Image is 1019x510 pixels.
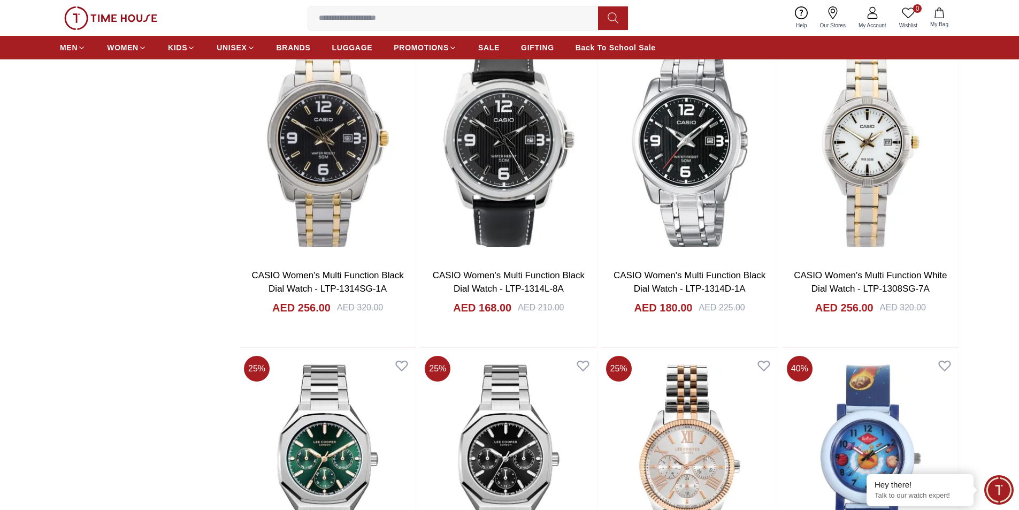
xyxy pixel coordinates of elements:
p: Talk to our watch expert! [875,491,966,500]
button: My Bag [924,5,955,31]
a: UNISEX [217,38,255,57]
span: 25 % [244,356,270,382]
span: KIDS [168,42,187,53]
span: Our Stores [816,21,850,29]
span: My Account [854,21,891,29]
img: CASIO Women's Multi Function Black Dial Watch - LTP-1314L-8A [420,29,596,260]
img: CASIO Women's Multi Function Black Dial Watch - LTP-1314SG-1A [240,29,416,260]
a: MEN [60,38,86,57]
div: AED 210.00 [518,301,564,314]
span: 0 [913,4,922,13]
span: 25 % [606,356,632,382]
span: BRANDS [277,42,311,53]
span: Back To School Sale [576,42,656,53]
span: Help [792,21,811,29]
a: CASIO Women's Multi Function Black Dial Watch - LTP-1314D-1A [614,270,765,294]
h4: AED 168.00 [453,300,511,315]
div: Hey there! [875,479,966,490]
a: SALE [478,38,500,57]
a: GIFTING [521,38,554,57]
span: GIFTING [521,42,554,53]
span: 40 % [787,356,813,382]
span: UNISEX [217,42,247,53]
div: AED 320.00 [337,301,383,314]
span: SALE [478,42,500,53]
a: Our Stores [814,4,852,32]
span: LUGGAGE [332,42,373,53]
h4: AED 256.00 [272,300,331,315]
a: LUGGAGE [332,38,373,57]
a: WOMEN [107,38,147,57]
a: CASIO Women's Multi Function Black Dial Watch - LTP-1314SG-1A [251,270,403,294]
div: Chat Widget [984,475,1014,505]
a: 0Wishlist [893,4,924,32]
span: WOMEN [107,42,139,53]
span: MEN [60,42,78,53]
h4: AED 256.00 [815,300,874,315]
span: Wishlist [895,21,922,29]
a: CASIO Women's Multi Function White Dial Watch - LTP-1308SG-7A [794,270,947,294]
a: BRANDS [277,38,311,57]
img: ... [64,6,157,30]
span: PROMOTIONS [394,42,449,53]
a: KIDS [168,38,195,57]
span: My Bag [926,20,953,28]
a: Back To School Sale [576,38,656,57]
div: AED 225.00 [699,301,745,314]
span: 25 % [425,356,450,382]
a: PROMOTIONS [394,38,457,57]
a: Help [790,4,814,32]
div: AED 320.00 [880,301,926,314]
a: CASIO Women's Multi Function Black Dial Watch - LTP-1314L-8A [433,270,585,294]
img: CASIO Women's Multi Function White Dial Watch - LTP-1308SG-7A [783,29,959,260]
h4: AED 180.00 [634,300,693,315]
img: CASIO Women's Multi Function Black Dial Watch - LTP-1314D-1A [602,29,778,260]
